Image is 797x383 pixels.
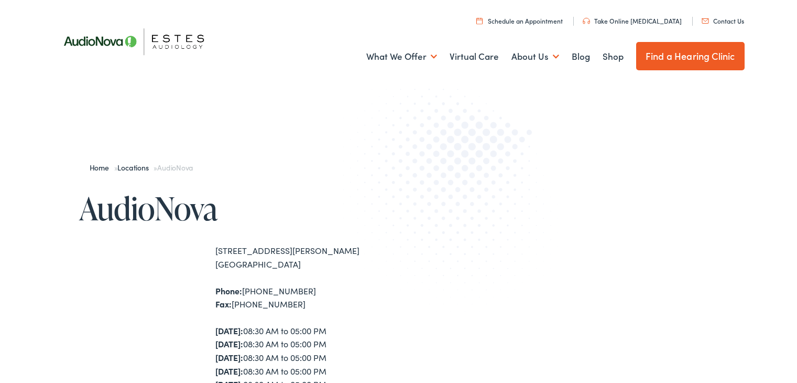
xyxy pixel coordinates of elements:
a: Contact Us [702,16,744,25]
a: Shop [603,37,624,76]
strong: Phone: [215,285,242,296]
a: About Us [511,37,559,76]
span: » » [90,162,193,173]
a: Find a Hearing Clinic [636,42,745,70]
img: utility icon [702,18,709,24]
a: Take Online [MEDICAL_DATA] [583,16,682,25]
a: Blog [572,37,590,76]
strong: Fax: [215,298,232,310]
strong: [DATE]: [215,338,243,349]
span: AudioNova [157,162,193,173]
h1: AudioNova [79,191,399,226]
div: [STREET_ADDRESS][PERSON_NAME] [GEOGRAPHIC_DATA] [215,244,399,271]
strong: [DATE]: [215,325,243,336]
a: What We Offer [366,37,437,76]
img: utility icon [583,18,590,24]
a: Locations [117,162,154,173]
img: utility icon [476,17,483,24]
a: Home [90,162,114,173]
a: Schedule an Appointment [476,16,563,25]
strong: [DATE]: [215,365,243,377]
a: Virtual Care [450,37,499,76]
div: [PHONE_NUMBER] [PHONE_NUMBER] [215,284,399,311]
strong: [DATE]: [215,352,243,363]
